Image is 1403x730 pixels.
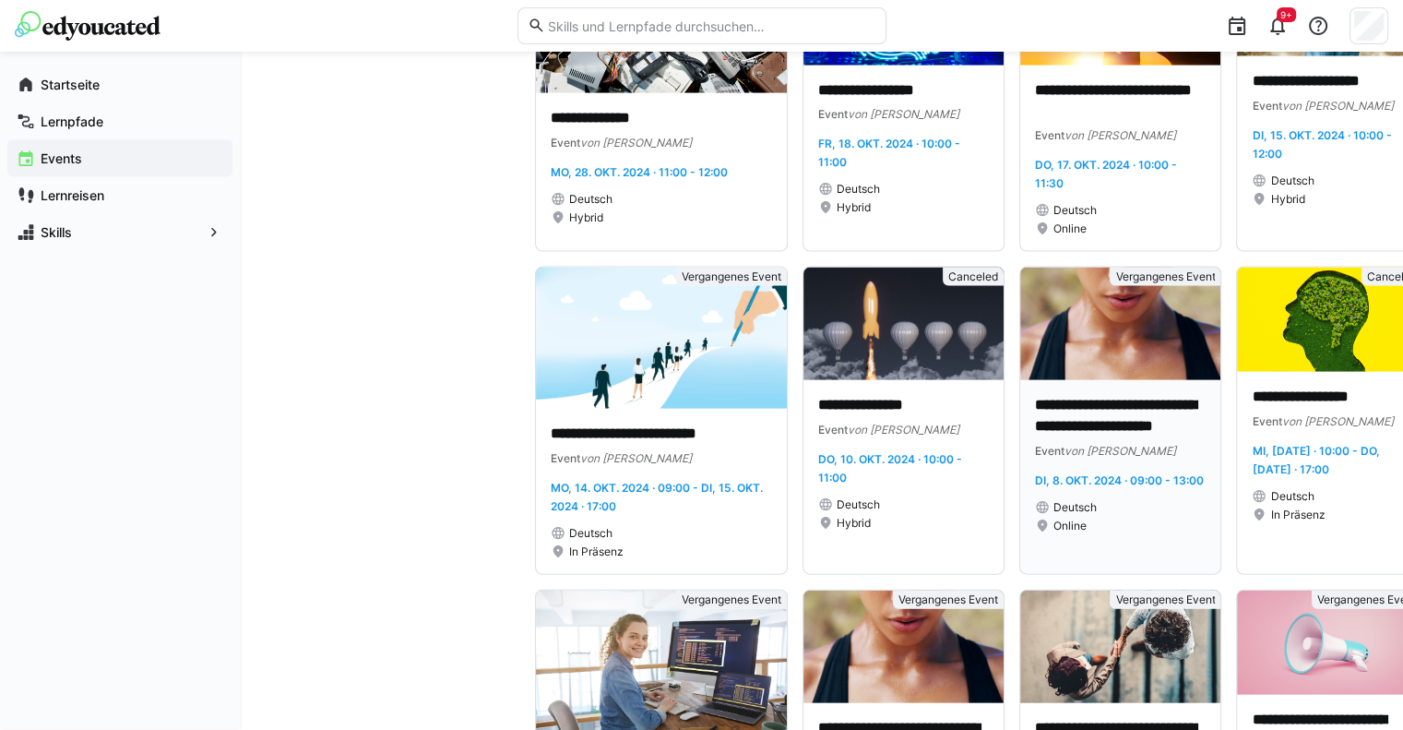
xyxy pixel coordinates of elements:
span: Hybrid [837,516,871,531]
span: Event [551,451,580,465]
span: Vergangenes Event [1115,269,1215,284]
span: Mi, [DATE] · 10:00 - Do, [DATE] · 17:00 [1252,444,1379,476]
span: Deutsch [1270,489,1314,504]
img: image [1020,591,1220,703]
span: Deutsch [1270,174,1314,188]
span: Di, 8. Okt. 2024 · 09:00 - 13:00 [1035,473,1204,487]
span: Online [1053,519,1087,533]
span: von [PERSON_NAME] [580,136,692,150]
span: Online [1053,221,1087,236]
span: Vergangenes Event [682,592,781,607]
span: Hybrid [569,210,603,225]
span: Event [1252,414,1281,428]
span: In Präsenz [1270,508,1325,522]
span: Event [1035,128,1064,142]
span: von [PERSON_NAME] [580,451,692,465]
span: Vergangenes Event [682,269,781,284]
span: Event [551,136,580,150]
span: Event [1252,99,1281,113]
span: Vergangenes Event [898,592,998,607]
img: image [803,591,1004,703]
span: Do, 10. Okt. 2024 · 10:00 - 11:00 [818,452,962,485]
span: Do, 17. Okt. 2024 · 10:00 - 11:30 [1035,158,1177,190]
span: Deutsch [837,497,880,512]
span: Di, 15. Okt. 2024 · 10:00 - 12:00 [1252,128,1391,161]
span: von [PERSON_NAME] [1281,414,1393,428]
span: von [PERSON_NAME] [1064,444,1176,458]
span: Canceled [948,269,998,284]
span: Mo, 28. Okt. 2024 · 11:00 - 12:00 [551,165,728,179]
span: Event [818,107,848,121]
span: Event [818,423,848,437]
span: Hybrid [837,200,871,215]
span: von [PERSON_NAME] [848,423,959,437]
span: In Präsenz [569,545,624,559]
span: Deutsch [569,192,612,207]
span: Hybrid [1270,192,1304,207]
span: Deutsch [1053,500,1097,515]
span: Deutsch [837,182,880,197]
span: Deutsch [1053,203,1097,218]
span: Vergangenes Event [1115,592,1215,607]
img: image [803,268,1004,380]
input: Skills und Lernpfade durchsuchen… [545,18,875,34]
img: image [536,268,787,409]
span: Fr, 18. Okt. 2024 · 10:00 - 11:00 [818,137,960,169]
span: 9+ [1280,9,1292,20]
span: von [PERSON_NAME] [1281,99,1393,113]
span: von [PERSON_NAME] [848,107,959,121]
span: Event [1035,444,1064,458]
span: Mo, 14. Okt. 2024 · 09:00 - Di, 15. Okt. 2024 · 17:00 [551,481,763,513]
span: von [PERSON_NAME] [1064,128,1176,142]
img: image [1020,268,1220,380]
span: Deutsch [569,526,612,541]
